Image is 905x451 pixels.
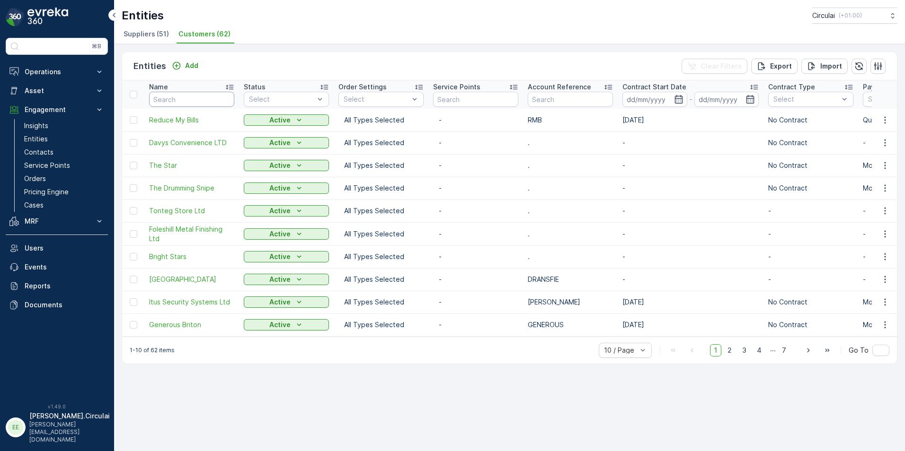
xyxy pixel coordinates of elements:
p: Import [820,61,842,71]
td: - [618,222,763,245]
p: Order Settings [338,82,387,92]
span: Customers (62) [178,29,231,39]
span: [GEOGRAPHIC_DATA] [149,275,234,284]
button: Circulai(+01:00) [812,8,897,24]
td: No Contract [763,291,858,313]
p: All Types Selected [344,320,418,330]
input: Search [149,92,234,107]
p: Pricing Engine [24,187,69,197]
td: - [763,268,858,291]
p: ... [770,344,776,356]
p: Operations [25,67,89,77]
p: Service Points [433,82,480,92]
td: No Contract [763,154,858,177]
div: EE [8,420,23,435]
div: Toggle Row Selected [130,162,137,169]
td: . [523,245,618,268]
p: All Types Selected [344,115,418,125]
a: Contacts [20,146,108,159]
p: - [439,138,513,147]
p: Account Reference [528,82,591,92]
button: Operations [6,62,108,81]
img: logo_dark-DEwI_e13.png [27,8,68,26]
button: Active [244,228,329,240]
span: Davys Convenience LTD [149,138,234,147]
p: Service Points [24,161,70,170]
p: Active [269,115,291,125]
td: No Contract [763,109,858,131]
span: 4 [753,344,766,356]
p: Select [344,95,409,104]
p: Active [269,320,291,330]
button: Clear Filters [682,59,747,74]
p: - [439,183,513,193]
span: The Star [149,161,234,170]
p: - [439,206,513,216]
p: All Types Selected [344,252,418,261]
a: Dransfields [149,275,234,284]
td: - [763,199,858,222]
p: Entities [122,8,164,23]
p: Select [773,95,839,104]
td: - [618,268,763,291]
button: Active [244,137,329,148]
a: Foleshill Metal Finishing Ltd [149,225,234,243]
button: Active [244,114,329,126]
button: Engagement [6,100,108,119]
button: Asset [6,81,108,100]
div: Toggle Row Selected [130,298,137,306]
p: Users [25,243,104,253]
button: Export [751,59,798,74]
span: Generous Briton [149,320,234,330]
span: Go To [849,346,869,355]
p: All Types Selected [344,297,418,307]
div: Toggle Row Selected [130,253,137,260]
button: Import [801,59,848,74]
a: Events [6,258,108,277]
a: The Drumming Snipe [149,183,234,193]
td: - [763,245,858,268]
p: Contacts [24,147,53,157]
p: Name [149,82,168,92]
span: Itus Security Systems Ltd [149,297,234,307]
a: Tonteg Store Ltd [149,206,234,216]
td: - [618,177,763,199]
td: . [523,154,618,177]
button: Add [168,60,202,71]
td: . [523,222,618,245]
td: - [618,154,763,177]
td: [DATE] [618,313,763,336]
span: 1 [710,344,721,356]
div: Toggle Row Selected [130,321,137,329]
p: Add [185,61,198,70]
p: Select [249,95,314,104]
p: [PERSON_NAME].Circulai [29,411,110,421]
td: [DATE] [618,291,763,313]
td: - [618,245,763,268]
td: - [763,222,858,245]
td: - [618,199,763,222]
p: Asset [25,86,89,95]
p: Engagement [25,105,89,114]
p: Active [269,275,291,284]
td: . [523,131,618,154]
p: All Types Selected [344,183,418,193]
p: Contract Type [768,82,815,92]
p: Active [269,138,291,147]
td: No Contract [763,131,858,154]
img: logo [6,8,25,26]
p: Active [269,206,291,216]
a: Orders [20,172,108,185]
p: [PERSON_NAME][EMAIL_ADDRESS][DOMAIN_NAME] [29,421,110,443]
p: Export [770,61,792,71]
div: Toggle Row Selected [130,207,137,215]
a: Reduce My Bills [149,115,234,125]
p: - [439,229,513,239]
p: Insights [24,121,48,130]
p: All Types Selected [344,138,418,147]
p: MRF [25,217,89,226]
td: GENEROUS [523,313,618,336]
div: Toggle Row Selected [130,139,137,147]
p: - [439,161,513,170]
